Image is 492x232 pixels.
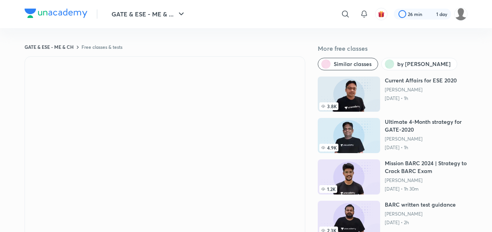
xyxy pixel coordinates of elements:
img: Company Logo [25,9,87,18]
p: [DATE] • 1h [385,95,457,102]
span: Similar classes [334,60,372,68]
h6: Ultimate 4-Month strategy for GATE-2020 [385,118,467,134]
h5: More free classes [318,44,467,53]
span: by Devendra Poonia [397,60,451,68]
button: avatar [375,8,388,20]
img: Aditi [454,7,467,21]
a: [PERSON_NAME] [385,211,456,217]
h6: BARC written test guidance [385,201,456,209]
a: Company Logo [25,9,87,20]
a: [PERSON_NAME] [385,177,467,184]
a: GATE & ESE - ME & CH [25,44,74,50]
a: [PERSON_NAME] [385,87,457,93]
h6: Current Affairs for ESE 2020 [385,77,457,84]
span: 1.2K [319,185,337,193]
a: Free classes & tests [81,44,122,50]
span: 4.9K [319,144,338,152]
button: by Devendra Poonia [381,58,457,70]
img: avatar [378,11,385,18]
p: [DATE] • 1h 30m [385,186,467,192]
p: [DATE] • 1h [385,145,467,151]
button: GATE & ESE - ME & ... [107,6,191,22]
a: [PERSON_NAME] [385,136,467,142]
span: 3.8K [319,102,338,110]
h6: Mission BARC 2024 | Strategy to Crack BARC Exam [385,159,467,175]
button: Similar classes [318,58,378,70]
p: [DATE] • 2h [385,220,456,226]
img: streak [427,10,435,18]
